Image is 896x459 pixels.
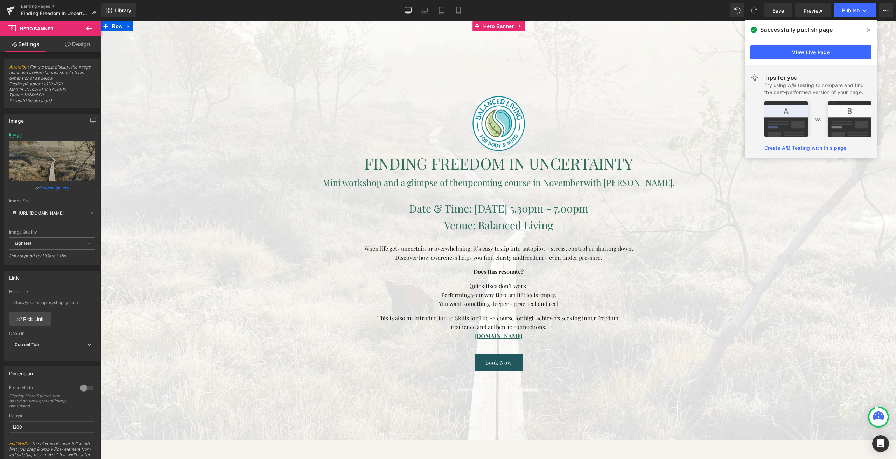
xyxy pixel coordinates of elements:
a: Browse gallery [40,182,69,194]
a: Desktop [400,3,416,17]
span: freedom - even under pressure. [421,233,501,240]
span: Venue: Balanced Living [343,197,452,211]
a: View Live Page [750,45,871,59]
font: Quick fixes don’t work. [368,261,427,268]
button: Redo [747,3,761,17]
font: FINDING FREEDOM IN UNCERTAINTY [263,132,532,152]
a: Preview [795,3,831,17]
a: Book Now [374,334,421,350]
b: Current Tab [15,342,40,347]
img: light.svg [750,73,759,82]
div: Image Quality [9,230,95,235]
a: Attention [9,64,28,70]
a: New Library [101,3,136,17]
img: tip.png [764,101,871,137]
span: Date & Time: [DATE] 5.30pm - 7.00pm [308,180,487,194]
div: Image [9,114,24,124]
b: Does this resonate? [372,247,422,254]
font: resilience and authentic connections. [350,302,445,309]
div: Image [9,132,22,137]
font: Mini workshop and a glimpse of the [222,156,362,167]
div: Open Intercom Messenger [872,435,889,452]
a: Landing Pages [21,3,101,9]
font: This is also an introduction to Skills for Life - [276,293,392,301]
span: Publish [842,8,860,13]
div: Only support for UCare CDN [9,253,95,263]
input: auto [9,421,95,433]
font: Discover how awareness helps you find clarity and [294,233,421,240]
a: Full Width [9,441,29,446]
span: Preview [804,7,822,14]
a: Tablet [433,3,450,17]
div: Fixed Mode [9,385,73,392]
a: [DOMAIN_NAME] [374,311,421,318]
a: Mobile [450,3,467,17]
a: Pick Link [9,312,51,326]
button: Publish [834,3,876,17]
div: Try using A/B testing to compare and find the best-performed version of your page. [764,82,871,96]
div: or [9,184,95,192]
span: with [PERSON_NAME]. [483,156,574,167]
button: More [879,3,893,17]
font: You want something deeper - practical and real [338,279,457,286]
font: Performing your way through life feels empty. [340,270,455,278]
b: Lightest [15,241,31,246]
div: Display Hero Banner box based on background image dimension. [9,394,72,408]
span: Finding Freedom in Uncertainty Registration [21,10,88,16]
font: When life gets uncertain or overwhelming, it’s easy to [263,224,399,231]
span: : For the best display, the image uploaded in Hero banner should have dimensions* as below: Deskt... [9,64,95,108]
span: Successfully publish page [760,26,833,34]
div: Tips for you [764,73,871,82]
span: slip into autopilot - stress, control or shutting down. [399,224,532,231]
a: Create A/B Testing with this page [764,145,846,151]
div: Open In [9,331,95,336]
span: Save [772,7,784,14]
div: Image Src [9,199,95,203]
span: a course for high achievers seeking inner freedom, [392,293,519,301]
a: Laptop [416,3,433,17]
div: Link [9,271,19,281]
input: Link [9,207,95,219]
div: Hero Link [9,289,95,294]
div: Dimension [9,367,33,376]
span: Hero Banner [20,26,54,31]
a: Design [52,36,103,52]
button: Undo [730,3,744,17]
span: upcoming course in November [362,156,483,167]
input: https://your-shop.myshopify.com [9,297,95,308]
div: Height [9,414,95,418]
span: Library [115,7,131,14]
